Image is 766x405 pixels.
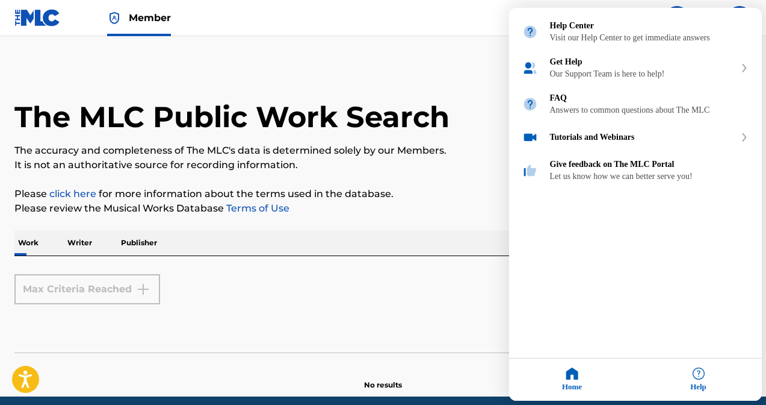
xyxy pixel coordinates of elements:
div: FAQ [550,93,749,103]
div: Help Center [509,14,762,50]
div: Let us know how we can better serve you! [550,172,749,181]
div: Help Center [550,21,749,31]
div: FAQ [509,86,762,122]
div: Answers to common questions about The MLC [550,105,749,115]
div: entering resource center home [509,8,762,189]
img: module icon [522,60,538,76]
img: module icon [522,24,538,40]
img: module icon [522,163,538,178]
div: Tutorials and Webinars [550,133,735,142]
div: Get Help [550,57,735,67]
svg: expand [741,64,748,72]
div: Home [509,359,635,401]
div: Visit our Help Center to get immediate answers [550,33,749,43]
div: Give feedback on The MLC Portal [509,152,762,189]
svg: expand [741,133,748,142]
div: Help [635,359,762,401]
img: module icon [522,96,538,112]
div: Tutorials and Webinars [509,122,762,152]
div: Our Support Team is here to help! [550,69,735,79]
div: Get Help [509,50,762,86]
div: Resource center home modules [509,8,762,189]
div: Give feedback on The MLC Portal [550,160,749,169]
img: module icon [522,130,538,145]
